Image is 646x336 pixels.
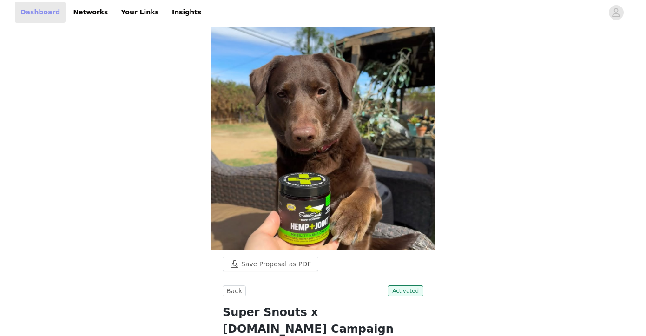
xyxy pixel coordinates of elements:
[211,27,435,250] img: campaign image
[612,5,620,20] div: avatar
[166,2,207,23] a: Insights
[115,2,165,23] a: Your Links
[223,285,246,296] button: Back
[15,2,66,23] a: Dashboard
[67,2,113,23] a: Networks
[223,257,318,271] button: Save Proposal as PDF
[388,285,423,296] span: Activated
